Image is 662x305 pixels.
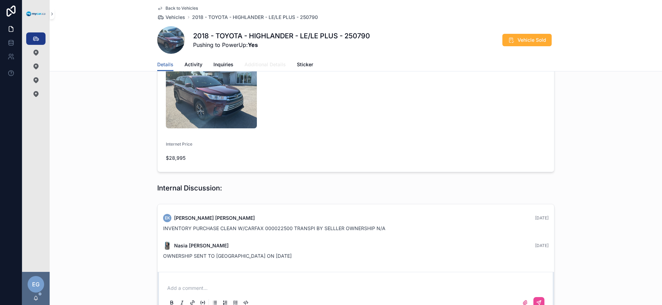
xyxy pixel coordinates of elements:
[163,225,385,231] span: INVENTORY PURCHASE CLEAN W/CARFAX 000022500 TRANSPI BY SELLLER OWNERSHIP N/A
[174,215,255,222] span: [PERSON_NAME] [PERSON_NAME]
[166,155,257,161] span: $28,995
[213,58,233,72] a: Inquiries
[248,41,258,48] strong: Yes
[297,61,313,68] span: Sticker
[535,215,549,220] span: [DATE]
[165,14,185,21] span: Vehicles
[26,11,46,17] img: App logo
[518,37,546,43] span: Vehicle Sold
[166,60,257,128] img: uc
[535,243,549,248] span: [DATE]
[213,61,233,68] span: Inquiries
[244,61,286,68] span: Additional Details
[174,242,229,249] span: Nasia [PERSON_NAME]
[166,141,192,147] span: Internet Price
[244,58,286,72] a: Additional Details
[157,14,185,21] a: Vehicles
[297,58,313,72] a: Sticker
[193,41,370,49] span: Pushing to PowerUp:
[22,28,50,109] div: scrollable content
[163,253,292,259] span: OWNERSHIP SENT TO [GEOGRAPHIC_DATA] ON [DATE]
[165,215,170,221] span: EK
[193,31,370,41] h1: 2018 - TOYOTA - HIGHLANDER - LE/LE PLUS - 250790
[184,58,202,72] a: Activity
[157,6,198,11] a: Back to Vehicles
[32,280,40,288] span: EG
[157,58,173,71] a: Details
[184,61,202,68] span: Activity
[157,61,173,68] span: Details
[157,183,222,193] h1: Internal Discussion:
[502,34,552,46] button: Vehicle Sold
[192,14,318,21] a: 2018 - TOYOTA - HIGHLANDER - LE/LE PLUS - 250790
[165,6,198,11] span: Back to Vehicles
